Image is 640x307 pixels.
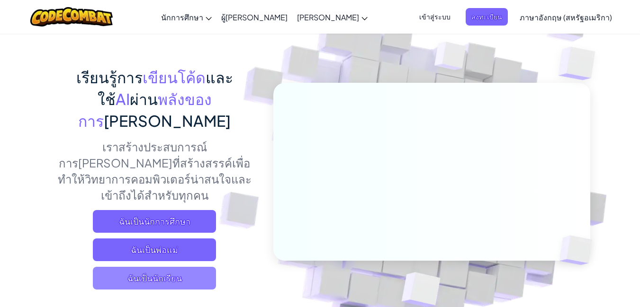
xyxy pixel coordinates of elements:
[520,12,612,22] font: ภาษาอังกฤษ (สหรัฐอเมริกา)
[93,238,216,261] a: ฉันเป็นพ่อแม่
[58,140,252,202] font: เราสร้างประสบการณ์การ[PERSON_NAME]ที่สร้างสรรค์เพื่อทำให้วิทยาการคอมพิวเตอร์น่าสนใจและเข้าถึงได้ส...
[543,216,614,285] img: ลูกบาศก์ทับซ้อนกัน
[76,68,143,87] font: เรียนรู้การ
[156,4,216,30] a: นักการศึกษา
[116,89,130,108] font: AI
[161,12,203,22] font: นักการศึกษา
[466,8,508,26] button: ลงทะเบียน
[130,89,158,108] font: ผ่าน
[93,210,216,233] a: ฉันเป็นนักการศึกษา
[416,23,485,94] img: ลูกบาศก์ทับซ้อนกัน
[143,68,206,87] font: เขียนโค้ด
[515,4,617,30] a: ภาษาอังกฤษ (สหรัฐอเมริกา)
[104,111,231,130] font: [PERSON_NAME]
[292,4,372,30] a: [PERSON_NAME]
[297,12,359,22] font: [PERSON_NAME]
[221,12,288,22] font: ผู้[PERSON_NAME]
[414,8,456,26] button: เข้าสู่ระบบ
[471,12,502,21] font: ลงทะเบียน
[93,267,216,289] button: ฉันเป็นนักเรียน
[419,12,451,21] font: เข้าสู่ระบบ
[216,4,292,30] a: ผู้[PERSON_NAME]
[30,7,113,26] img: โลโก้ CodeCombat
[127,272,182,283] font: ฉันเป็นนักเรียน
[540,24,622,104] img: ลูกบาศก์ทับซ้อนกัน
[119,216,190,227] font: ฉันเป็นนักการศึกษา
[131,244,178,255] font: ฉันเป็นพ่อแม่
